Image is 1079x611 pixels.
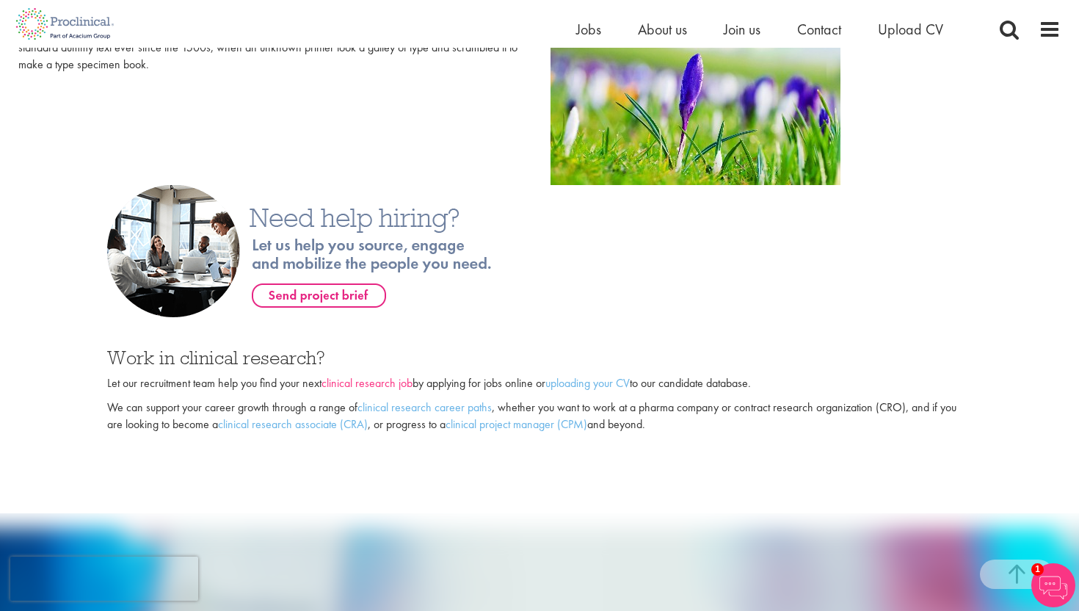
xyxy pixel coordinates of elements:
[107,399,972,433] p: We can support your career growth through a range of , whether you want to work at a pharma compa...
[878,20,943,39] a: Upload CV
[551,23,840,185] img: g03-1.jpg
[1031,563,1044,576] span: 1
[321,375,413,391] a: clinical research job
[218,416,368,432] a: clinical research associate (CRA)
[18,23,528,74] p: Lorem Ipsum is simply dummy text of the printing and typesetting industry. Lorem Ipsum has been t...
[107,348,972,367] h3: Work in clinical research?
[446,416,587,432] a: clinical project manager (CPM)
[10,557,198,601] iframe: reCAPTCHA
[1031,563,1075,607] img: Chatbot
[724,20,760,39] a: Join us
[576,20,601,39] a: Jobs
[357,399,492,415] a: clinical research career paths
[107,375,972,392] p: Let our recruitment team help you find your next by applying for jobs online or to our candidate ...
[638,20,687,39] a: About us
[545,375,630,391] a: uploading your CV
[797,20,841,39] a: Contact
